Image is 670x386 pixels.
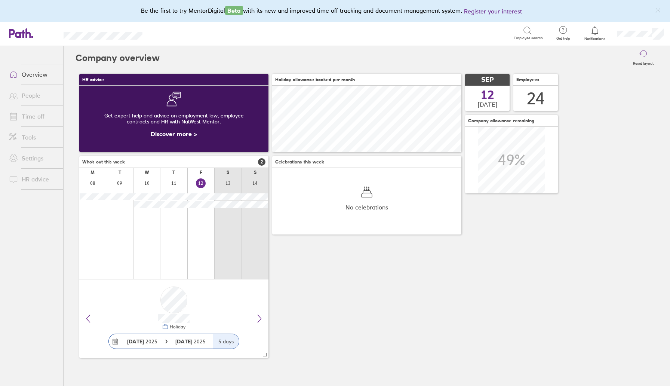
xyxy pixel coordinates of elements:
a: Time off [3,109,63,124]
div: 5 days [213,334,239,349]
a: Settings [3,151,63,166]
span: [DATE] [478,101,497,108]
a: People [3,88,63,103]
div: S [254,170,256,175]
a: HR advice [3,172,63,187]
span: Beta [225,6,243,15]
label: Reset layout [628,59,658,66]
span: No celebrations [345,204,388,211]
div: Be the first to try MentorDigital with its new and improved time off tracking and document manage... [141,6,529,16]
span: Holiday allowance booked per month [275,77,355,82]
span: Notifications [583,37,607,41]
div: W [145,170,149,175]
span: Employee search [514,36,543,40]
span: 2 [258,158,265,166]
div: M [90,170,95,175]
a: Discover more > [151,130,197,138]
span: 2025 [175,338,206,344]
div: F [200,170,202,175]
h2: Company overview [76,46,160,70]
span: Celebrations this week [275,159,324,165]
span: HR advice [82,77,104,82]
div: 24 [527,89,545,108]
span: Get help [551,36,575,41]
strong: [DATE] [175,338,194,345]
a: Tools [3,130,63,145]
button: Reset layout [628,46,658,70]
div: T [172,170,175,175]
span: Who's out this week [82,159,125,165]
div: Search [163,30,182,36]
div: T [119,170,121,175]
button: Register your interest [464,7,522,16]
a: Notifications [583,25,607,41]
span: SEP [481,76,494,84]
span: Employees [516,77,540,82]
strong: [DATE] [127,338,144,345]
span: Company allowance remaining [468,118,534,123]
span: 12 [481,89,494,101]
span: 2025 [127,338,157,344]
div: S [227,170,229,175]
a: Overview [3,67,63,82]
div: Get expert help and advice on employment law, employee contracts and HR with NatWest Mentor. [85,107,262,131]
div: Holiday [168,324,185,330]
